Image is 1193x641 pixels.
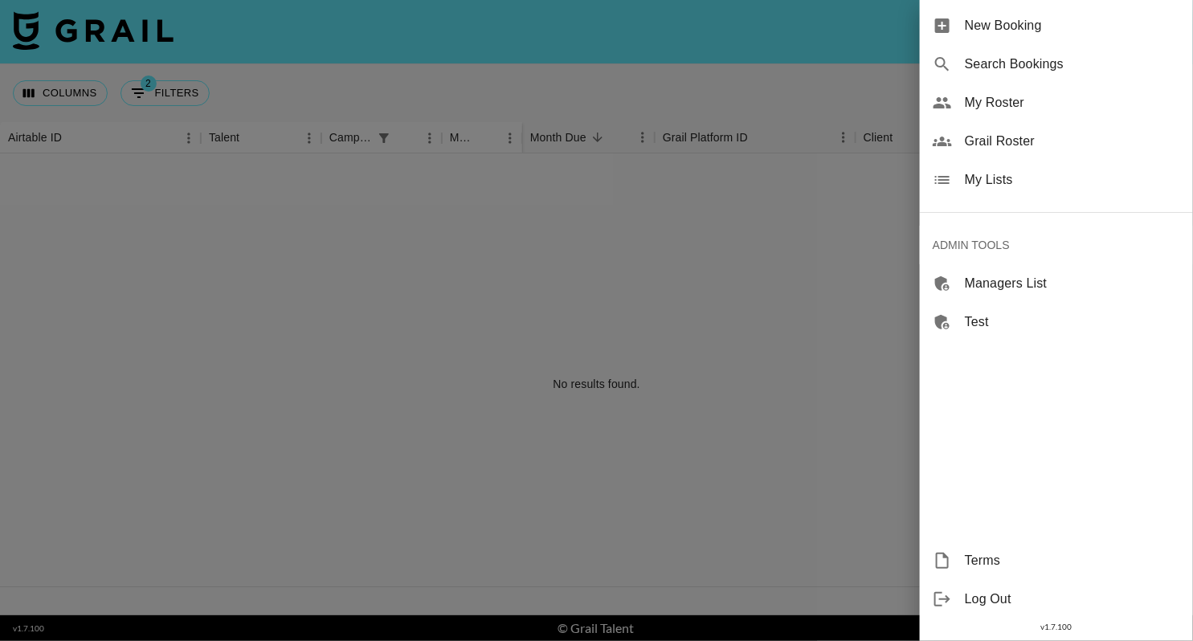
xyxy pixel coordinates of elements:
[920,122,1193,161] div: Grail Roster
[920,45,1193,84] div: Search Bookings
[965,132,1180,151] span: Grail Roster
[965,170,1180,190] span: My Lists
[965,551,1180,570] span: Terms
[965,274,1180,293] span: Managers List
[920,541,1193,580] div: Terms
[965,93,1180,112] span: My Roster
[965,55,1180,74] span: Search Bookings
[965,16,1180,35] span: New Booking
[920,303,1193,341] div: Test
[920,6,1193,45] div: New Booking
[920,580,1193,619] div: Log Out
[920,161,1193,199] div: My Lists
[920,619,1193,635] div: v 1.7.100
[920,84,1193,122] div: My Roster
[965,590,1180,609] span: Log Out
[965,312,1180,332] span: Test
[920,264,1193,303] div: Managers List
[920,226,1193,264] div: ADMIN TOOLS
